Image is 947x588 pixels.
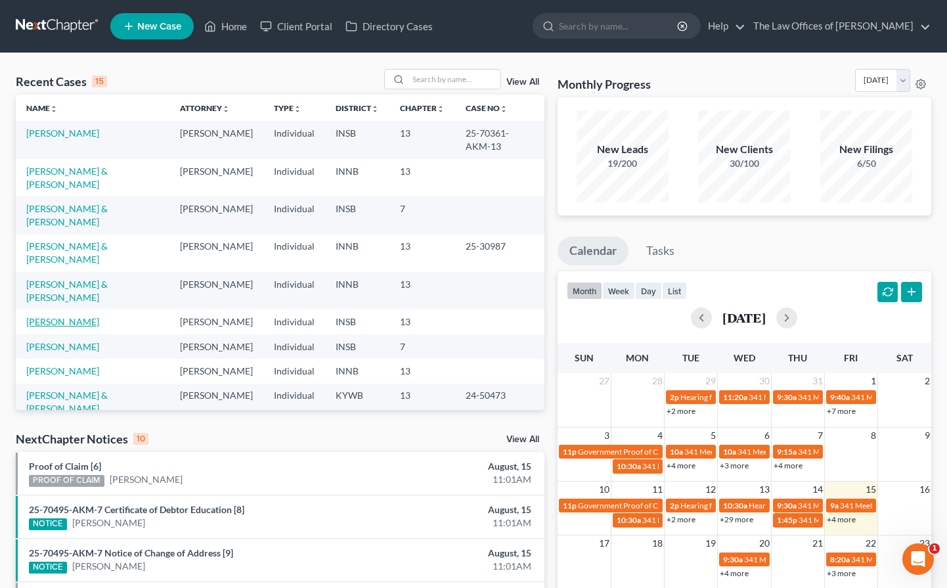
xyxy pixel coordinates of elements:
[788,352,807,363] span: Thu
[263,159,325,196] td: Individual
[110,473,183,486] a: [PERSON_NAME]
[506,78,539,87] a: View All
[16,74,107,89] div: Recent Cases
[400,103,445,113] a: Chapterunfold_more
[274,103,301,113] a: Typeunfold_more
[26,390,108,414] a: [PERSON_NAME] & [PERSON_NAME]
[684,447,803,457] span: 341 Meeting for [PERSON_NAME]
[617,461,641,471] span: 10:30a
[704,535,717,551] span: 19
[723,501,747,510] span: 10:30a
[864,482,877,497] span: 15
[701,14,745,38] a: Help
[26,103,58,113] a: Nameunfold_more
[870,428,877,443] span: 8
[811,535,824,551] span: 21
[651,373,664,389] span: 28
[798,447,916,457] span: 341 Meeting for [PERSON_NAME]
[263,235,325,272] td: Individual
[325,272,389,309] td: INNB
[603,428,611,443] span: 3
[670,447,683,457] span: 10a
[567,282,602,300] button: month
[723,554,743,564] span: 9:30a
[325,384,389,421] td: KYWB
[336,103,379,113] a: Districtunfold_more
[667,461,695,470] a: +4 more
[799,515,917,525] span: 341 Meeting for [PERSON_NAME]
[642,515,760,525] span: 341 Meeting for [PERSON_NAME]
[680,392,783,402] span: Hearing for [PERSON_NAME]
[169,334,263,359] td: [PERSON_NAME]
[169,235,263,272] td: [PERSON_NAME]
[169,159,263,196] td: [PERSON_NAME]
[169,309,263,334] td: [PERSON_NAME]
[408,70,500,89] input: Search by name...
[575,352,594,363] span: Sun
[827,514,856,524] a: +4 more
[169,384,263,421] td: [PERSON_NAME]
[598,535,611,551] span: 17
[29,504,244,515] a: 25-70495-AKM-7 Certificate of Debtor Education [8]
[169,196,263,234] td: [PERSON_NAME]
[720,461,749,470] a: +3 more
[749,501,914,510] span: Hearing for [PERSON_NAME] [PERSON_NAME]
[26,166,108,190] a: [PERSON_NAME] & [PERSON_NAME]
[294,105,301,113] i: unfold_more
[827,568,856,578] a: +3 more
[325,196,389,234] td: INSB
[680,501,783,510] span: Hearing for [PERSON_NAME]
[263,359,325,383] td: Individual
[798,501,916,510] span: 341 Meeting for [PERSON_NAME]
[26,365,99,376] a: [PERSON_NAME]
[578,501,914,510] span: Government Proof of Claim due - [PERSON_NAME] and [PERSON_NAME][DATE] - 3:25-bk-30160
[263,196,325,234] td: Individual
[923,428,931,443] span: 9
[723,392,747,402] span: 11:20a
[777,447,797,457] span: 9:15a
[198,14,253,38] a: Home
[598,373,611,389] span: 27
[26,127,99,139] a: [PERSON_NAME]
[651,535,664,551] span: 18
[670,501,679,510] span: 2p
[635,282,662,300] button: day
[558,237,628,265] a: Calendar
[578,447,812,457] span: Government Proof of Claim due - [PERSON_NAME] - 1:25-bk-10114
[263,334,325,359] td: Individual
[263,272,325,309] td: Individual
[602,282,635,300] button: week
[325,159,389,196] td: INNB
[651,482,664,497] span: 11
[744,554,862,564] span: 341 Meeting for [PERSON_NAME]
[820,157,912,170] div: 6/50
[389,196,455,234] td: 7
[263,121,325,158] td: Individual
[656,428,664,443] span: 4
[372,560,531,573] div: 11:01AM
[670,392,679,402] span: 2p
[698,157,790,170] div: 30/100
[626,352,649,363] span: Mon
[723,447,736,457] span: 10a
[811,482,824,497] span: 14
[455,384,544,421] td: 24-50473
[26,203,108,227] a: [PERSON_NAME] & [PERSON_NAME]
[466,103,508,113] a: Case Nounfold_more
[389,309,455,334] td: 13
[777,392,797,402] span: 9:30a
[325,121,389,158] td: INSB
[896,352,913,363] span: Sat
[923,373,931,389] span: 2
[325,334,389,359] td: INSB
[72,560,145,573] a: [PERSON_NAME]
[734,352,755,363] span: Wed
[339,14,439,38] a: Directory Cases
[918,482,931,497] span: 16
[72,516,145,530] a: [PERSON_NAME]
[389,159,455,196] td: 13
[169,121,263,158] td: [PERSON_NAME]
[26,341,99,352] a: [PERSON_NAME]
[26,279,108,303] a: [PERSON_NAME] & [PERSON_NAME]
[758,373,771,389] span: 30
